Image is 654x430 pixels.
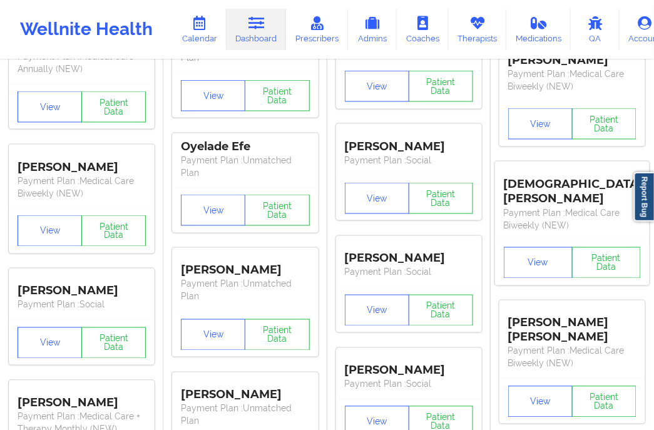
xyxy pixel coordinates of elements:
button: View [18,91,82,123]
button: View [345,71,409,102]
button: View [181,195,245,226]
div: Oyelade Efe [181,140,309,154]
button: View [508,108,573,140]
button: Patient Data [572,247,641,279]
p: Payment Plan : Social [345,378,473,391]
div: [PERSON_NAME] [18,387,146,411]
p: Payment Plan : Unmatched Plan [181,402,309,427]
button: Patient Data [409,71,473,102]
button: View [181,80,245,111]
button: Patient Data [572,108,636,140]
p: Payment Plan : Medical Care Biweekly (NEW) [508,345,636,370]
button: View [345,295,409,326]
p: Payment Plan : Medical Care Biweekly (NEW) [18,175,146,200]
p: Payment Plan : Social [18,299,146,311]
p: Payment Plan : Medical Care Biweekly (NEW) [508,68,636,93]
p: Payment Plan : Social [345,266,473,279]
button: View [181,319,245,351]
button: View [345,183,409,214]
button: View [508,386,573,417]
a: Report Bug [634,172,654,222]
div: [PERSON_NAME] [PERSON_NAME] [508,307,636,345]
button: Patient Data [409,183,473,214]
a: Prescribers [286,9,348,50]
div: [DEMOGRAPHIC_DATA][PERSON_NAME] [504,168,641,206]
div: [PERSON_NAME] [345,242,473,266]
p: Payment Plan : Unmatched Plan [181,154,309,179]
button: Patient Data [81,215,146,247]
button: Patient Data [409,295,473,326]
button: View [504,247,573,279]
button: Patient Data [245,195,309,226]
button: View [18,327,82,359]
button: View [18,215,82,247]
button: Patient Data [572,386,636,417]
div: [PERSON_NAME] [181,254,309,278]
div: [PERSON_NAME] [345,130,473,154]
div: [PERSON_NAME] [181,379,309,402]
a: Dashboard [227,9,287,50]
div: [PERSON_NAME] [18,151,146,175]
a: Coaches [397,9,449,50]
button: Patient Data [245,80,309,111]
a: Admins [348,9,397,50]
p: Payment Plan : Social [345,154,473,166]
a: Medications [506,9,571,50]
div: [PERSON_NAME] [345,354,473,378]
a: QA [571,9,620,50]
a: Therapists [449,9,507,50]
button: Patient Data [81,91,146,123]
p: Payment Plan : Medical Care Biweekly (NEW) [504,207,641,232]
p: Payment Plan : Medical Care Annually (NEW) [18,50,146,75]
div: [PERSON_NAME] [18,275,146,299]
p: Payment Plan : Unmatched Plan [181,278,309,303]
button: Patient Data [245,319,309,351]
button: Patient Data [81,327,146,359]
a: Calendar [173,9,227,50]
